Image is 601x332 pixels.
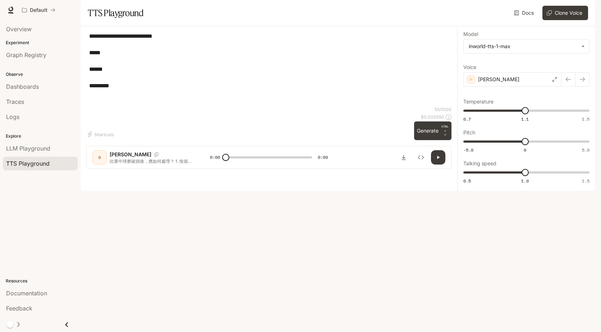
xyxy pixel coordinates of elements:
[396,150,411,165] button: Download audio
[463,32,478,37] p: Model
[88,6,143,20] h1: TTS Playground
[414,121,451,140] button: GenerateCTRL +⏎
[463,116,471,122] span: 0.7
[318,154,328,161] span: 0:09
[469,43,578,50] div: inworld-tts-1-max
[110,151,151,158] p: [PERSON_NAME]
[463,65,476,70] p: Voice
[582,178,589,184] span: 1.5
[524,147,526,153] span: 0
[542,6,588,20] button: Clone Voice
[464,40,589,53] div: inworld-tts-1-max
[210,154,220,161] span: 0:00
[94,152,105,163] div: D
[463,99,494,104] p: Temperature
[463,178,471,184] span: 0.5
[478,76,519,83] p: [PERSON_NAME]
[582,116,589,122] span: 1.5
[441,124,449,133] p: CTRL +
[441,124,449,137] p: ⏎
[19,3,59,17] button: All workspaces
[582,147,589,153] span: 5.0
[521,116,529,122] span: 1.1
[414,150,428,165] button: Inspect
[86,129,117,140] button: Shortcuts
[463,161,496,166] p: Talking speed
[513,6,537,20] a: Docs
[110,158,193,164] p: 比賽中球磨破損後，應如何處理？ 1. 按規定更換新球 2. 繼續使用 3. 選手自行決定
[30,7,47,13] p: Default
[463,130,475,135] p: Pitch
[521,178,529,184] span: 1.0
[463,147,473,153] span: -5.0
[151,152,161,157] button: Copy Voice ID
